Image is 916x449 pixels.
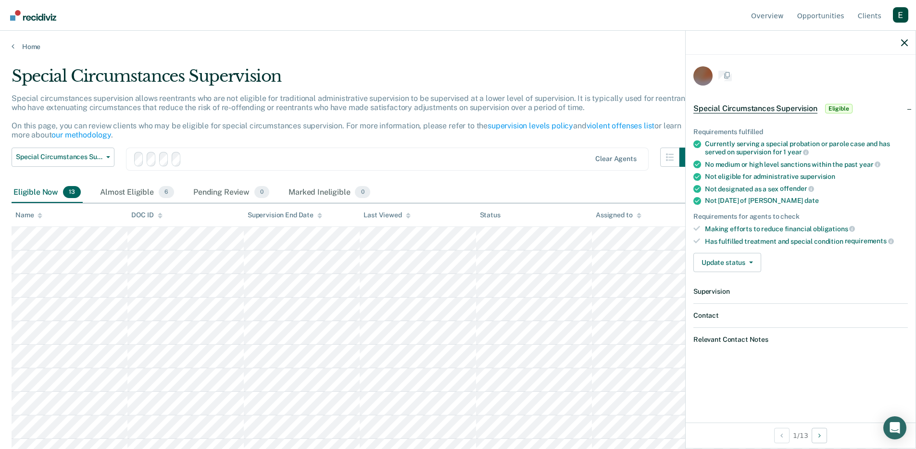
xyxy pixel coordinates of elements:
[883,416,906,439] div: Open Intercom Messenger
[825,104,853,113] span: Eligible
[159,186,174,199] span: 6
[480,211,501,219] div: Status
[705,237,908,246] div: Has fulfilled treatment and special condition
[595,155,636,163] div: Clear agents
[248,211,322,219] div: Supervision End Date
[893,7,908,23] button: Profile dropdown button
[705,140,908,156] div: Currently serving a special probation or parole case and has served on supervision for 1
[774,428,790,443] button: Previous Opportunity
[191,182,271,203] div: Pending Review
[355,186,370,199] span: 0
[15,211,42,219] div: Name
[10,10,56,21] img: Recidiviz
[287,182,372,203] div: Marked Ineligible
[131,211,162,219] div: DOC ID
[488,121,573,130] a: supervision levels policy
[800,173,835,180] span: supervision
[705,173,908,181] div: Not eligible for administrative
[693,212,908,221] div: Requirements for agents to check
[693,336,908,344] dt: Relevant Contact Notes
[12,66,699,94] div: Special Circumstances Supervision
[693,104,817,113] span: Special Circumstances Supervision
[804,197,818,204] span: date
[63,186,81,199] span: 13
[693,312,908,320] dt: Contact
[845,237,894,245] span: requirements
[705,185,908,193] div: Not designated as a sex
[705,224,908,233] div: Making efforts to reduce financial
[16,153,102,161] span: Special Circumstances Supervision
[364,211,410,219] div: Last Viewed
[12,182,83,203] div: Eligible Now
[587,121,655,130] a: violent offenses list
[51,130,111,139] a: our methodology
[12,42,904,51] a: Home
[98,182,176,203] div: Almost Eligible
[686,423,916,448] div: 1 / 13
[12,94,692,140] p: Special circumstances supervision allows reentrants who are not eligible for traditional administ...
[859,161,880,168] span: year
[686,93,916,124] div: Special Circumstances SupervisionEligible
[788,148,809,156] span: year
[780,185,815,192] span: offender
[813,225,855,233] span: obligations
[693,253,761,272] button: Update status
[693,128,908,136] div: Requirements fulfilled
[254,186,269,199] span: 0
[693,287,908,296] dt: Supervision
[812,428,827,443] button: Next Opportunity
[596,211,641,219] div: Assigned to
[705,160,908,169] div: No medium or high level sanctions within the past
[705,197,908,205] div: Not [DATE] of [PERSON_NAME]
